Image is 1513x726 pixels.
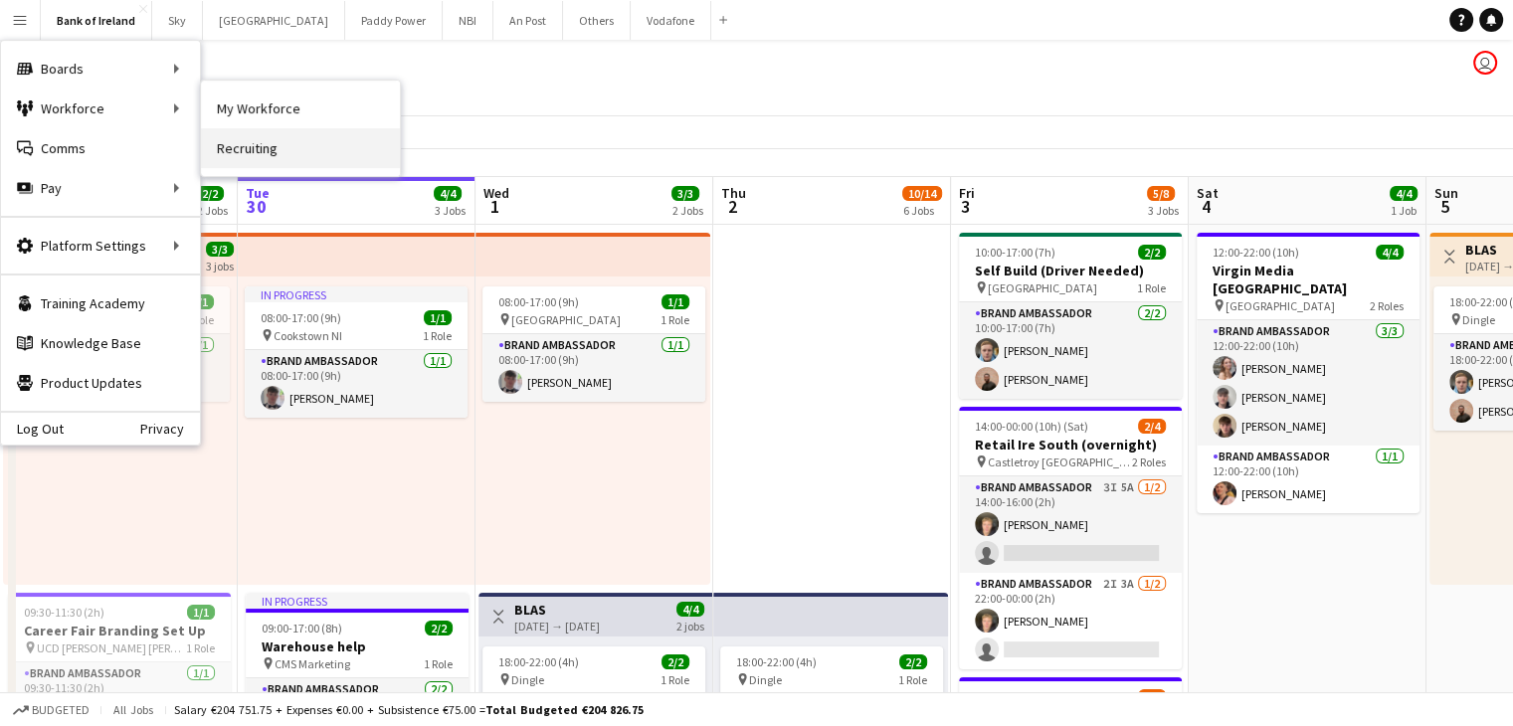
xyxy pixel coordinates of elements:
span: 3/3 [206,242,234,257]
span: 1 Role [423,328,452,343]
span: 1 Role [424,656,453,671]
span: 1/2 [1138,689,1166,704]
span: 10:00-17:00 (7h) [975,245,1055,260]
span: 4/4 [1376,245,1404,260]
span: 1 Role [661,312,689,327]
div: 2 jobs [676,617,704,634]
span: 2/2 [1138,245,1166,260]
span: Dingle [749,672,782,687]
span: 2/2 [425,621,453,635]
a: Log Out [1,421,64,437]
span: 4 [1194,195,1219,218]
app-card-role: Brand Ambassador3I5A1/214:00-16:00 (2h)[PERSON_NAME] [959,476,1182,573]
div: 6 Jobs [903,203,941,218]
span: 2/4 [1138,419,1166,434]
span: 2 [718,195,746,218]
span: 08:00-17:00 (9h) [498,294,579,309]
h3: Retail Ire South (overnight) [959,436,1182,454]
span: 18:00-22:00 (4h) [498,654,579,669]
a: Privacy [140,421,200,437]
span: All jobs [109,702,157,717]
app-job-card: 14:00-00:00 (10h) (Sat)2/4Retail Ire South (overnight) Castletroy [GEOGRAPHIC_DATA]2 RolesBrand A... [959,407,1182,669]
app-card-role: Brand Ambassador3/312:00-22:00 (10h)[PERSON_NAME][PERSON_NAME][PERSON_NAME] [1197,320,1419,446]
a: Product Updates [1,363,200,403]
span: Total Budgeted €204 826.75 [485,702,644,717]
span: [GEOGRAPHIC_DATA] [1226,298,1335,313]
button: [GEOGRAPHIC_DATA] [203,1,345,40]
span: CMS Marketing [275,656,350,671]
span: 4/4 [1390,186,1418,201]
a: Recruiting [201,128,400,168]
span: [GEOGRAPHIC_DATA] [511,312,621,327]
button: Budgeted [10,699,93,721]
span: 5 [1431,195,1458,218]
div: 3 Jobs [435,203,466,218]
button: NBI [443,1,493,40]
app-card-role: Brand Ambassador2I3A1/222:00-00:00 (2h)[PERSON_NAME] [959,573,1182,669]
app-job-card: 08:00-17:00 (9h)1/1 [GEOGRAPHIC_DATA]1 RoleBrand Ambassador1/108:00-17:00 (9h)[PERSON_NAME] [482,286,705,402]
span: 1/1 [662,294,689,309]
div: Workforce [1,89,200,128]
div: 3 jobs [206,257,234,273]
h3: Warehouse help [246,637,469,655]
span: Budgeted [32,703,90,717]
span: 2 Roles [1370,298,1404,313]
app-card-role: Brand Ambassador1/108:00-17:00 (9h)[PERSON_NAME] [245,350,468,418]
span: 1 Role [186,640,215,655]
span: 08:00-17:00 (9h) [261,310,341,325]
span: 1/1 [424,310,452,325]
span: Sun [1434,184,1458,202]
span: Fri [959,184,975,202]
div: Pay [1,168,200,208]
div: 2 Jobs [197,203,228,218]
span: 1 Role [1137,280,1166,295]
button: Sky [152,1,203,40]
h3: Virgin Media [GEOGRAPHIC_DATA] [1197,262,1419,297]
button: An Post [493,1,563,40]
span: 09:00-17:00 (8h) [262,621,342,635]
div: In progress [246,593,469,609]
div: 1 Job [1391,203,1417,218]
div: [DATE] → [DATE] [514,619,600,634]
app-user-avatar: Katie Shovlin [1473,51,1497,75]
span: Tue [246,184,270,202]
app-card-role: Brand Ambassador1/108:00-17:00 (9h)[PERSON_NAME] [482,334,705,402]
div: 3 Jobs [1148,203,1179,218]
app-job-card: 10:00-17:00 (7h)2/2Self Build (Driver Needed) [GEOGRAPHIC_DATA]1 RoleBrand Ambassador2/210:00-17:... [959,233,1182,399]
h3: Career Fair Branding Set Up [8,622,231,639]
span: Dingle [1462,312,1495,327]
app-card-role: Brand Ambassador2/210:00-17:00 (7h)[PERSON_NAME][PERSON_NAME] [959,302,1182,399]
span: UCD [PERSON_NAME] [PERSON_NAME] [37,640,186,655]
span: 4/4 [434,186,462,201]
span: 14:00-00:00 (10h) (Sat) [975,419,1088,434]
span: 2/2 [196,186,224,201]
span: 3/3 [671,186,699,201]
span: 1 Role [898,672,927,687]
div: Platform Settings [1,226,200,266]
app-card-role: Brand Ambassador1/112:00-22:00 (10h)[PERSON_NAME] [1197,446,1419,513]
button: Paddy Power [345,1,443,40]
div: Salary €204 751.75 + Expenses €0.00 + Subsistence €75.00 = [174,702,644,717]
a: Knowledge Base [1,323,200,363]
span: 1/1 [187,605,215,620]
span: 1 Role [661,672,689,687]
span: 4/4 [676,602,704,617]
span: 09:30-11:30 (2h) [24,605,104,620]
span: Thu [721,184,746,202]
span: Wed [483,184,509,202]
h3: BLAS [514,601,600,619]
app-job-card: 12:00-22:00 (10h)4/4Virgin Media [GEOGRAPHIC_DATA] [GEOGRAPHIC_DATA]2 RolesBrand Ambassador3/312:... [1197,233,1419,513]
span: 1 [480,195,509,218]
button: Others [563,1,631,40]
button: Bank of Ireland [41,1,152,40]
span: [GEOGRAPHIC_DATA] [988,280,1097,295]
span: 3 [956,195,975,218]
span: Cookstown NI [274,328,342,343]
a: My Workforce [201,89,400,128]
span: 12:00-22:00 (10h) [1213,245,1299,260]
span: 2/2 [899,654,927,669]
